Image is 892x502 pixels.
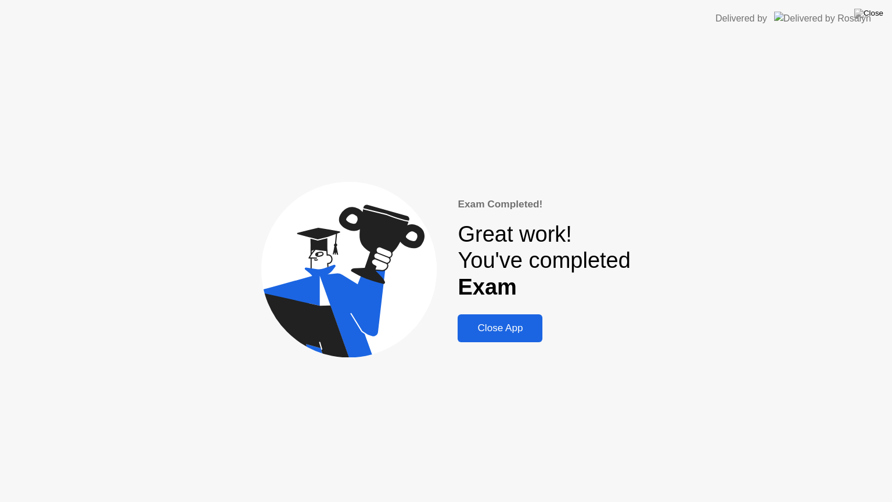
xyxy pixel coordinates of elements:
[715,12,767,26] div: Delivered by
[461,322,539,334] div: Close App
[854,9,883,18] img: Close
[458,197,630,212] div: Exam Completed!
[458,275,516,299] b: Exam
[458,221,630,301] div: Great work! You've completed
[774,12,871,25] img: Delivered by Rosalyn
[458,314,542,342] button: Close App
